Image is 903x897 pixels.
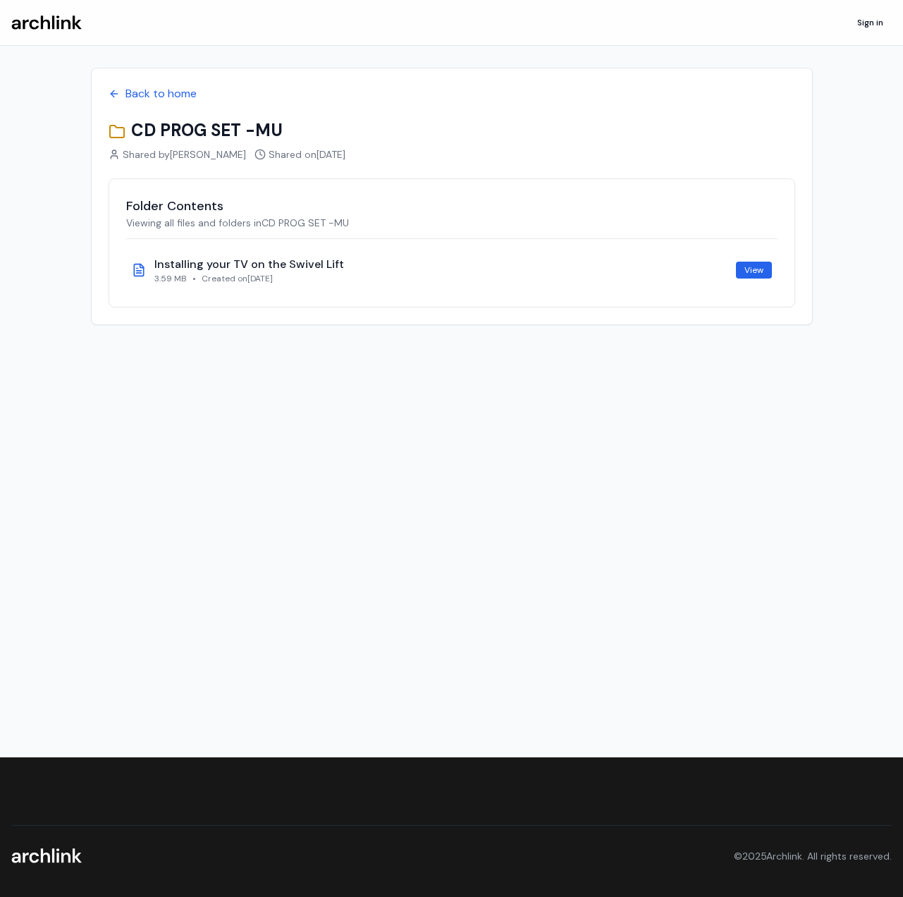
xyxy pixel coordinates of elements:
img: Archlink [11,848,82,863]
span: Shared by [PERSON_NAME] [123,147,246,161]
span: Created on [DATE] [202,273,273,284]
p: © 2025 Archlink. All rights reserved. [734,849,892,863]
a: Back to home [109,85,795,102]
h2: Folder Contents [126,196,778,216]
span: • [192,273,196,284]
span: Shared on [DATE] [269,147,345,161]
img: Archlink [11,16,82,30]
h1: CD PROG SET -MU [109,119,795,142]
span: 3.59 MB [154,273,187,284]
div: Installing your TV on the Swivel Lift [154,256,730,273]
p: Viewing all files and folders in CD PROG SET -MU [126,216,778,230]
a: View [736,262,772,279]
a: Sign in [849,11,892,34]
